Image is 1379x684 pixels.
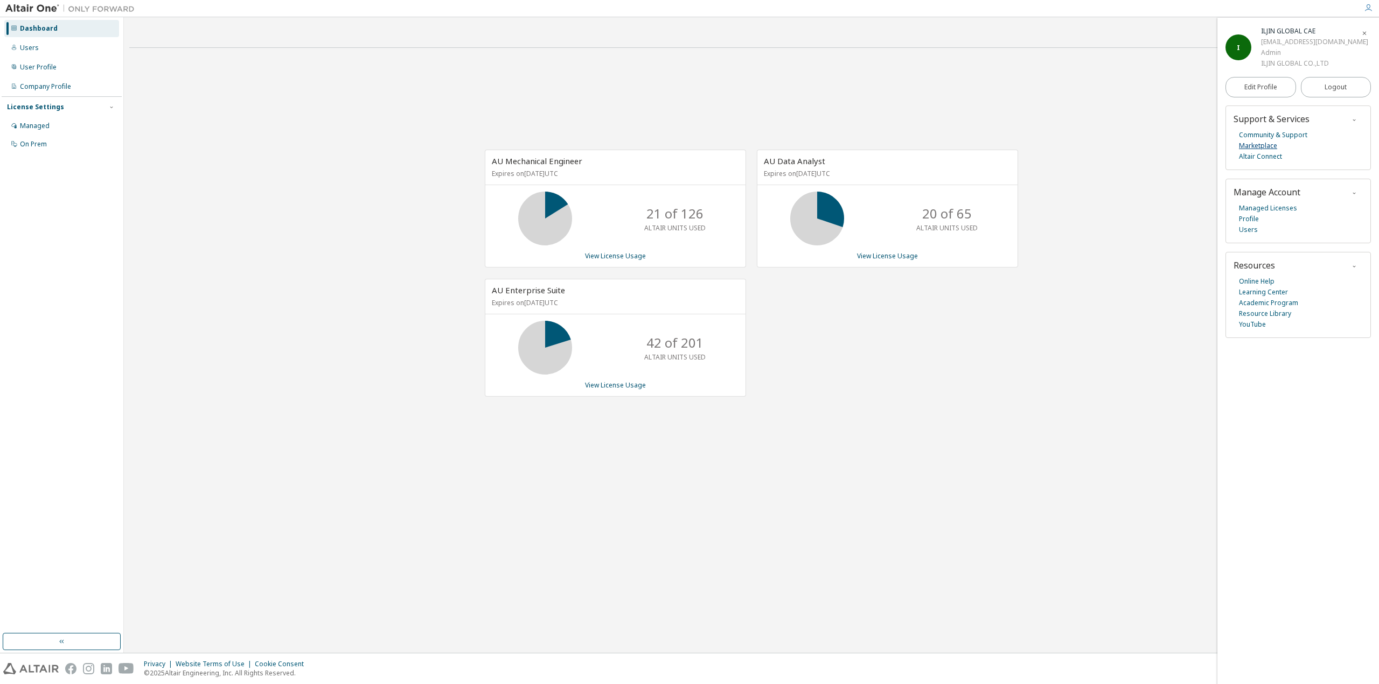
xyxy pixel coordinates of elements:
[492,285,565,295] span: AU Enterprise Suite
[492,156,582,166] span: AU Mechanical Engineer
[764,156,825,166] span: AU Data Analyst
[1261,47,1368,58] div: Admin
[1239,319,1266,330] a: YouTube
[83,663,94,674] img: instagram.svg
[20,140,47,149] div: On Prem
[119,663,134,674] img: youtube.svg
[1261,26,1368,37] div: ILJIN GLOBAL CAE
[20,44,39,52] div: Users
[1239,287,1288,298] a: Learning Center
[1301,77,1371,97] button: Logout
[255,660,310,668] div: Cookie Consent
[1234,186,1300,198] span: Manage Account
[1237,43,1240,52] span: I
[1239,224,1258,235] a: Users
[585,380,646,390] a: View License Usage
[20,82,71,91] div: Company Profile
[1239,140,1277,151] a: Marketplace
[916,223,978,232] p: ALTAIR UNITS USED
[1225,77,1296,97] a: Edit Profile
[1239,203,1297,214] a: Managed Licenses
[644,352,706,362] p: ALTAIR UNITS USED
[1261,58,1368,69] div: ILJIN GLOBAL CO.,LTD
[646,334,704,352] p: 42 of 201
[857,251,918,260] a: View License Usage
[1234,113,1310,125] span: Support & Services
[492,169,736,178] p: Expires on [DATE] UTC
[646,205,704,223] p: 21 of 126
[65,663,76,674] img: facebook.svg
[20,24,58,33] div: Dashboard
[644,223,706,232] p: ALTAIR UNITS USED
[764,169,1008,178] p: Expires on [DATE] UTC
[1239,308,1291,319] a: Resource Library
[1244,83,1277,91] span: Edit Profile
[922,205,972,223] p: 20 of 65
[585,251,646,260] a: View License Usage
[1239,214,1259,224] a: Profile
[7,103,64,111] div: License Settings
[20,63,57,72] div: User Profile
[1239,130,1307,140] a: Community & Support
[144,660,176,668] div: Privacy
[1325,82,1347,93] span: Logout
[492,298,736,307] p: Expires on [DATE] UTC
[101,663,112,674] img: linkedin.svg
[1239,151,1282,162] a: Altair Connect
[1239,276,1274,287] a: Online Help
[3,663,59,674] img: altair_logo.svg
[144,668,310,678] p: © 2025 Altair Engineering, Inc. All Rights Reserved.
[20,122,50,130] div: Managed
[176,660,255,668] div: Website Terms of Use
[1239,298,1298,308] a: Academic Program
[5,3,140,14] img: Altair One
[1234,259,1275,271] span: Resources
[1261,37,1368,47] div: [EMAIL_ADDRESS][DOMAIN_NAME]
